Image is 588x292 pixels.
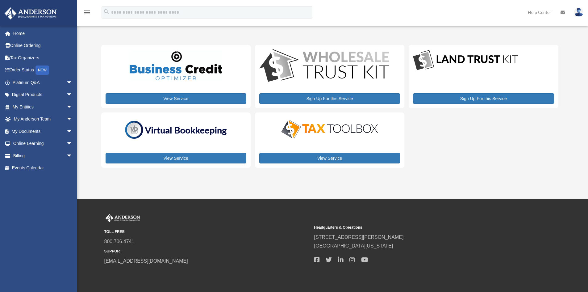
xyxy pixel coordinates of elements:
[4,138,82,150] a: Online Learningarrow_drop_down
[4,125,82,138] a: My Documentsarrow_drop_down
[66,125,79,138] span: arrow_drop_down
[314,224,520,231] small: Headquarters & Operations
[104,229,310,235] small: TOLL FREE
[106,153,246,163] a: View Service
[314,235,404,240] a: [STREET_ADDRESS][PERSON_NAME]
[4,76,82,89] a: Platinum Q&Aarrow_drop_down
[3,7,59,19] img: Anderson Advisors Platinum Portal
[413,49,518,72] img: LandTrust_lgo-1.jpg
[66,101,79,113] span: arrow_drop_down
[66,138,79,150] span: arrow_drop_down
[4,101,82,113] a: My Entitiesarrow_drop_down
[83,11,91,16] a: menu
[4,64,82,77] a: Order StatusNEW
[83,9,91,16] i: menu
[4,27,82,40] a: Home
[259,49,389,83] img: WS-Trust-Kit-lgo-1.jpg
[35,66,49,75] div: NEW
[413,93,554,104] a: Sign Up For this Service
[4,150,82,162] a: Billingarrow_drop_down
[4,52,82,64] a: Tax Organizers
[104,239,135,244] a: 800.706.4741
[4,113,82,125] a: My Anderson Teamarrow_drop_down
[104,214,141,222] img: Anderson Advisors Platinum Portal
[103,8,110,15] i: search
[4,40,82,52] a: Online Ordering
[4,162,82,174] a: Events Calendar
[66,76,79,89] span: arrow_drop_down
[104,258,188,264] a: [EMAIL_ADDRESS][DOMAIN_NAME]
[66,113,79,126] span: arrow_drop_down
[4,89,79,101] a: Digital Productsarrow_drop_down
[259,93,400,104] a: Sign Up For this Service
[106,93,246,104] a: View Service
[314,243,393,248] a: [GEOGRAPHIC_DATA][US_STATE]
[104,248,310,255] small: SUPPORT
[66,89,79,101] span: arrow_drop_down
[259,153,400,163] a: View Service
[66,150,79,162] span: arrow_drop_down
[574,8,583,17] img: User Pic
